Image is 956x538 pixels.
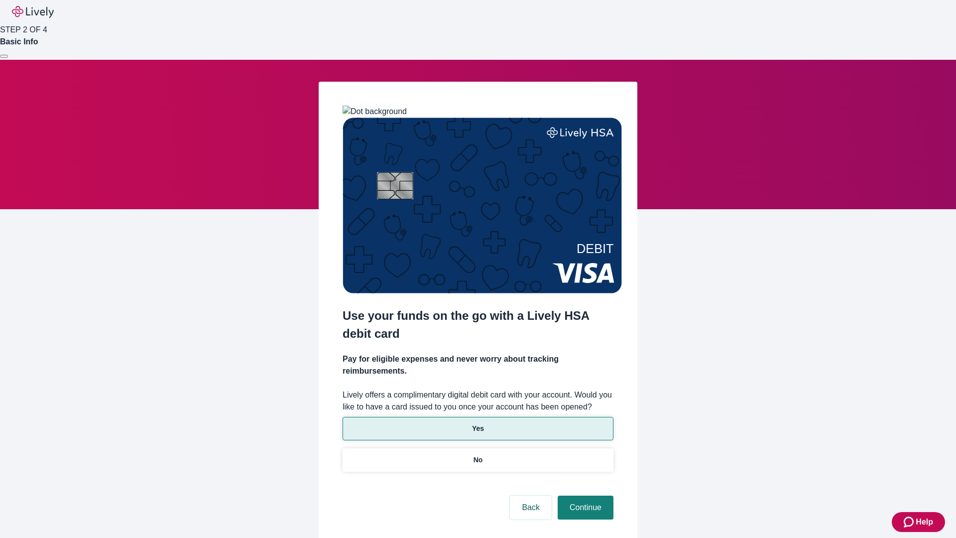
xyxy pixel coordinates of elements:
[510,496,552,520] button: Back
[12,6,54,18] img: Lively
[904,516,916,528] svg: Zendesk support icon
[343,307,613,343] h2: Use your funds on the go with a Lively HSA debit card
[343,118,622,293] img: Debit card
[343,389,613,413] label: Lively offers a complimentary digital debit card with your account. Would you like to have a card...
[558,496,613,520] button: Continue
[916,516,933,528] span: Help
[343,106,407,118] img: Dot background
[892,512,945,532] button: Zendesk support iconHelp
[343,448,613,472] button: No
[343,417,613,440] button: Yes
[472,423,484,434] p: Yes
[474,455,483,465] p: No
[343,353,613,377] h4: Pay for eligible expenses and never worry about tracking reimbursements.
